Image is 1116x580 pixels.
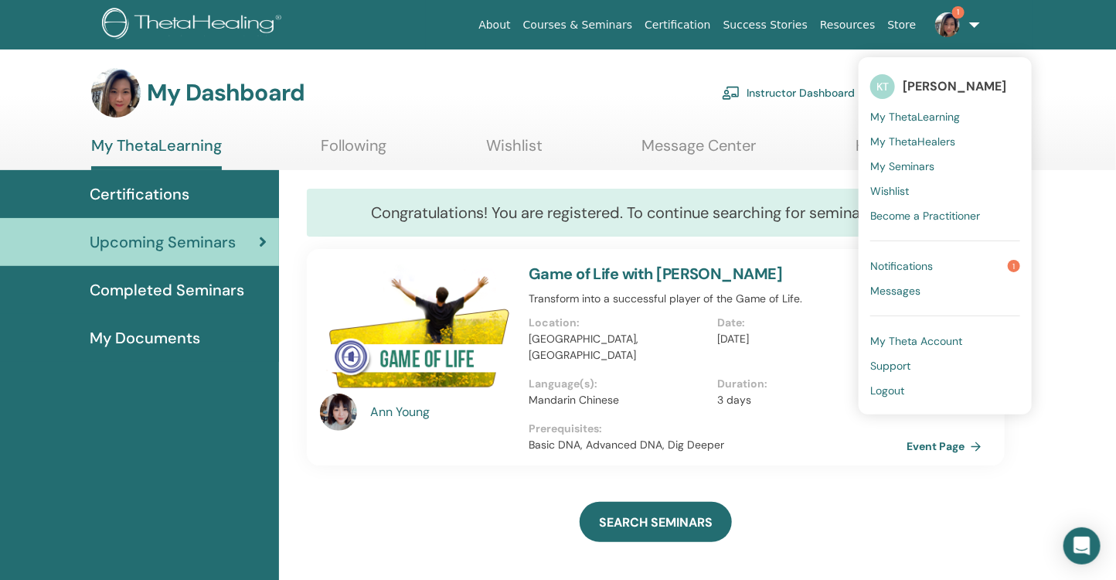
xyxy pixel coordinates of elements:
[1008,260,1020,272] span: 1
[529,291,907,307] p: Transform into a successful player of the Game of Life.
[870,154,1020,179] a: My Seminars
[90,230,236,254] span: Upcoming Seminars
[718,392,898,408] p: 3 days
[529,331,709,363] p: [GEOGRAPHIC_DATA], [GEOGRAPHIC_DATA]
[870,184,909,198] span: Wishlist
[717,11,814,39] a: Success Stories
[870,378,1020,403] a: Logout
[870,334,962,348] span: My Theta Account
[642,136,757,166] a: Message Center
[529,421,907,437] p: Prerequisites :
[307,189,1005,237] div: Congratulations! You are registered. To continue searching for seminars
[102,8,287,43] img: logo.png
[320,394,357,431] img: default.jpg
[722,86,740,100] img: chalkboard-teacher.svg
[90,326,200,350] span: My Documents
[882,11,923,39] a: Store
[599,514,713,531] span: SEARCH SEMINARS
[859,57,1032,415] ul: 1
[320,264,510,398] img: Game of Life
[870,284,920,298] span: Messages
[1063,527,1101,565] div: Open Intercom Messenger
[486,136,543,166] a: Wishlist
[870,259,933,273] span: Notifications
[870,159,934,173] span: My Seminars
[472,11,516,39] a: About
[90,183,189,206] span: Certifications
[870,254,1020,278] a: Notifications1
[580,502,732,542] a: SEARCH SEMINARS
[722,76,855,110] a: Instructor Dashboard
[718,315,898,331] p: Date :
[952,6,965,19] span: 1
[870,104,1020,129] a: My ThetaLearning
[529,392,709,408] p: Mandarin Chinese
[147,79,305,107] h3: My Dashboard
[903,78,1006,94] span: [PERSON_NAME]
[529,437,907,453] p: Basic DNA, Advanced DNA, Dig Deeper
[907,435,988,458] a: Event Page
[322,136,387,166] a: Following
[935,12,960,37] img: default.jpg
[870,69,1020,104] a: KT[PERSON_NAME]
[870,209,980,223] span: Become a Practitioner
[371,403,514,421] a: Ann Young
[870,74,895,99] span: KT
[91,68,141,118] img: default.jpg
[718,376,898,392] p: Duration :
[638,11,716,39] a: Certification
[870,329,1020,353] a: My Theta Account
[870,278,1020,303] a: Messages
[517,11,639,39] a: Courses & Seminars
[870,129,1020,154] a: My ThetaHealers
[870,359,910,373] span: Support
[856,136,980,166] a: Help & Resources
[870,179,1020,203] a: Wishlist
[870,135,955,148] span: My ThetaHealers
[529,315,709,331] p: Location :
[529,264,782,284] a: Game of Life with [PERSON_NAME]
[529,376,709,392] p: Language(s) :
[870,110,960,124] span: My ThetaLearning
[90,278,244,302] span: Completed Seminars
[870,353,1020,378] a: Support
[718,331,898,347] p: [DATE]
[91,136,222,170] a: My ThetaLearning
[814,11,882,39] a: Resources
[870,203,1020,228] a: Become a Practitioner
[870,384,904,397] span: Logout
